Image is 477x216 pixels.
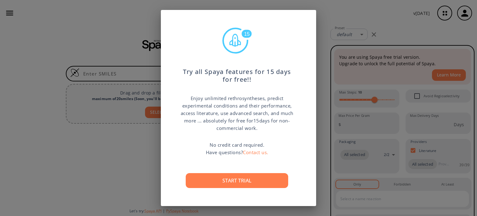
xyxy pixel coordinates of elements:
p: Enjoy unlimited rethrosyntheses, predict experimental conditions and their performance, access li... [179,94,294,132]
p: No credit card required. Have questions? [206,141,268,156]
text: 15 [244,31,250,37]
a: Contact us. [243,149,268,155]
p: Try all Spaya features for 15 days for free!! [179,62,294,84]
button: Start trial [186,173,288,188]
